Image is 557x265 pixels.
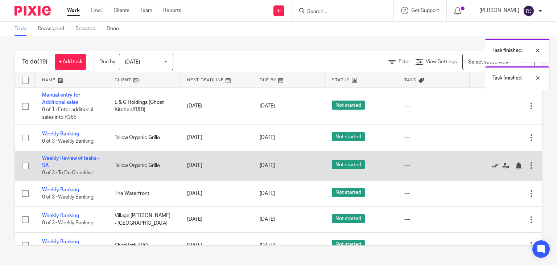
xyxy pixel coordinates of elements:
[114,7,129,14] a: Clients
[107,125,180,151] td: Tallow Organic Grille
[75,22,101,36] a: Snoozed
[404,216,462,223] div: ---
[22,58,48,66] h1: To do
[332,160,365,169] span: Not started
[99,58,115,65] p: Due by
[404,102,462,110] div: ---
[404,242,462,249] div: ---
[42,156,99,168] a: Weekly Review of tasks - SA
[107,151,180,180] td: Tallow Organic Grille
[42,139,94,144] span: 0 of 3 · Weekly Banking
[15,6,51,16] img: Pixie
[42,239,79,244] a: Weekly Banking
[404,190,462,197] div: ---
[107,22,124,36] a: Done
[42,93,80,105] a: Manual entry for Additional sales
[163,7,181,14] a: Reports
[332,132,365,141] span: Not started
[180,125,252,151] td: [DATE]
[42,195,94,200] span: 0 of 3 · Weekly Banking
[42,213,79,218] a: Weekly Banking
[523,5,535,17] img: svg%3E
[55,54,86,70] a: + Add task
[42,221,94,226] span: 0 of 3 · Weekly Banking
[260,217,275,222] span: [DATE]
[180,87,252,125] td: [DATE]
[42,171,93,176] span: 0 of 3 · To Do Checklist
[180,180,252,206] td: [DATE]
[125,60,140,65] span: [DATE]
[42,131,79,136] a: Weekly Banking
[260,191,275,196] span: [DATE]
[332,214,365,223] span: Not started
[91,7,103,14] a: Email
[107,87,180,125] td: E & G Holdings (Ghost Kitchen/B&B)
[332,188,365,197] span: Not started
[107,207,180,232] td: Village [PERSON_NAME] - [GEOGRAPHIC_DATA]
[332,101,365,110] span: Not started
[107,232,180,258] td: ShagBark BBQ
[42,187,79,192] a: Weekly Banking
[404,162,462,169] div: ---
[140,7,152,14] a: Team
[37,59,48,65] span: (19)
[491,162,502,169] a: Mark as done
[180,151,252,180] td: [DATE]
[180,207,252,232] td: [DATE]
[492,74,523,82] p: Task finished.
[260,135,275,140] span: [DATE]
[260,163,275,168] span: [DATE]
[180,232,252,258] td: [DATE]
[260,103,275,109] span: [DATE]
[260,243,275,248] span: [DATE]
[332,240,365,249] span: Not started
[492,47,523,54] p: Task finished.
[107,180,180,206] td: The Waterfront
[15,22,32,36] a: To do
[404,134,462,141] div: ---
[38,22,70,36] a: Reassigned
[67,7,80,14] a: Work
[42,107,93,120] span: 0 of 1 · Enter additional sales into R365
